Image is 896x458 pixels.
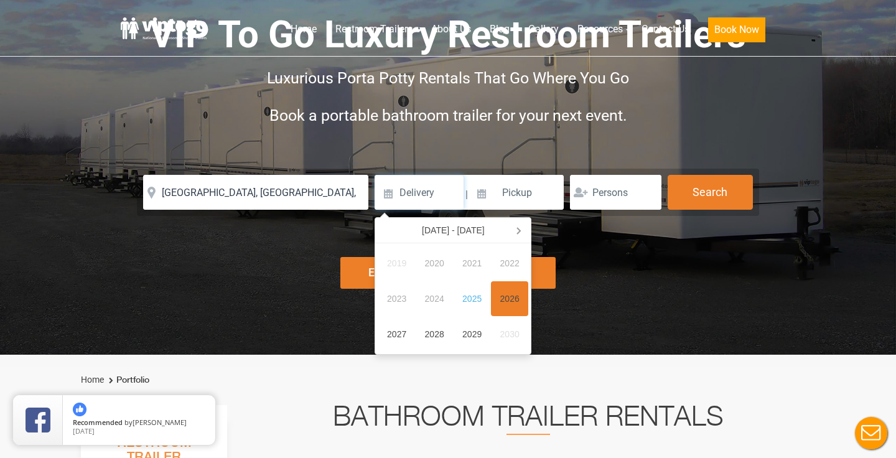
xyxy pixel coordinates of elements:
div: 2027 [378,316,416,352]
span: Luxurious Porta Potty Rentals That Go Where You Go [267,69,629,87]
div: 2021 [453,246,491,281]
button: Live Chat [846,408,896,458]
div: Explore Restroom Trailers [340,257,556,289]
div: 2030 [491,316,529,352]
span: [DATE] [73,426,95,436]
button: Search [668,175,753,210]
h2: Bathroom Trailer Rentals [244,405,813,435]
img: thumbs up icon [73,403,86,416]
span: Book a portable bathroom trailer for your next event. [269,106,627,124]
div: 2019 [378,246,416,281]
input: Persons [570,175,661,210]
a: Restroom Trailers [326,16,422,43]
input: Pickup [469,175,564,210]
a: Gallery [519,16,568,43]
span: by [73,419,205,428]
div: 2026 [491,281,529,317]
span: [PERSON_NAME] [133,418,187,427]
a: Home [281,16,326,43]
input: Delivery [375,175,464,210]
div: 2023 [378,281,416,317]
div: [DATE] - [DATE] [417,220,490,240]
input: Where do you need your restroom? [143,175,368,210]
a: Contact Us [632,16,699,43]
li: Portfolio [106,373,149,388]
div: 2028 [416,316,454,352]
img: Review Rating [26,408,50,432]
div: 2022 [491,246,529,281]
a: About Us [422,16,480,43]
button: Book Now [708,17,765,42]
div: 2029 [453,316,491,352]
a: Resources [568,16,632,43]
div: 2020 [416,246,454,281]
a: Blog [480,16,519,43]
span: Recommended [73,418,123,427]
a: Book Now [699,16,775,50]
span: | [465,175,468,215]
div: 2024 [416,281,454,317]
a: Home [81,375,104,385]
div: 2025 [453,281,491,317]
